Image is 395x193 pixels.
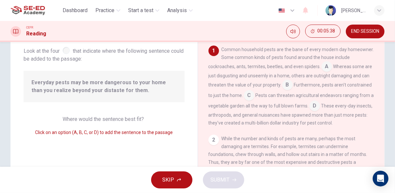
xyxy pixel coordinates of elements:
span: D [309,101,320,111]
span: Analysis [167,7,187,14]
button: Start a test [126,5,162,16]
button: Dashboard [60,5,90,16]
button: SKIP [151,171,192,188]
span: A [322,61,332,72]
span: Pests can threaten agricultural endeavors ranging from a vegetable garden all the way to full blo... [208,93,374,108]
span: SKIP [163,175,174,184]
img: en [278,8,286,13]
span: 00:05:38 [317,29,335,34]
span: Dashboard [63,7,88,14]
a: SE-ED Academy logo [10,4,60,17]
div: 2 [208,135,219,145]
button: Practice [93,5,123,16]
div: Open Intercom Messenger [373,171,388,186]
span: CEFR [26,25,33,30]
h1: Reading [26,30,46,38]
span: Whereas some are just disgusting and unseemly in a home, others are outright damaging and can thr... [208,64,372,87]
span: Look at the four that indicate where the following sentence could be added to the passage: [24,46,185,63]
div: [PERSON_NAME] [341,7,366,14]
div: Hide [305,25,341,38]
span: Where would the sentence best fit? [63,116,145,122]
span: B [282,80,293,90]
div: 1 [208,46,219,56]
div: Mute [286,25,300,38]
span: These every-day insects, arthropods, and general nuisances have spawned more than just more pests... [208,103,373,125]
button: END SESSION [346,25,385,38]
span: Practice [95,7,114,14]
img: Profile picture [326,5,336,16]
span: C [244,90,254,101]
span: END SESSION [351,29,379,34]
img: SE-ED Academy logo [10,4,45,17]
button: Analysis [165,5,195,16]
span: Click on an option (A, B, C, or D) to add the sentence to the passage [35,130,173,135]
span: Start a test [128,7,153,14]
span: Common household pests are the bane of every modern day homeowner. Some common kinds of pests fou... [208,47,374,69]
button: 00:05:38 [305,25,341,38]
span: Everyday pests may be more dangerous to your home than you realize beyond your distaste for them. [31,79,177,94]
